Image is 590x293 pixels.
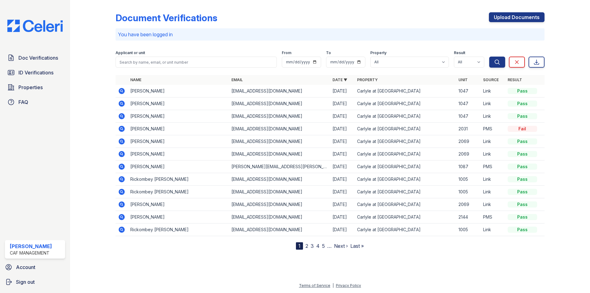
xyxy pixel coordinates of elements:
[16,278,35,286] span: Sign out
[508,138,537,145] div: Pass
[355,224,456,236] td: Carlyle at [GEOGRAPHIC_DATA]
[370,50,387,55] label: Property
[481,135,505,148] td: Link
[5,81,65,93] a: Properties
[5,96,65,108] a: FAQ
[330,148,355,160] td: [DATE]
[128,148,229,160] td: [PERSON_NAME]
[355,186,456,198] td: Carlyle at [GEOGRAPHIC_DATA]
[508,126,537,132] div: Fail
[229,135,330,148] td: [EMAIL_ADDRESS][DOMAIN_NAME]
[456,211,481,224] td: 2144
[456,97,481,110] td: 1047
[229,173,330,186] td: [EMAIL_ADDRESS][DOMAIN_NAME]
[10,250,52,256] div: CAF Management
[116,12,217,23] div: Document Verifications
[116,57,277,68] input: Search by name, email, or unit number
[128,198,229,211] td: [PERSON_NAME]
[229,186,330,198] td: [EMAIL_ADDRESS][DOMAIN_NAME]
[330,110,355,123] td: [DATE]
[2,276,68,288] button: Sign out
[330,135,355,148] td: [DATE]
[355,160,456,173] td: Carlyle at [GEOGRAPHIC_DATA]
[456,148,481,160] td: 2069
[489,12,545,22] a: Upload Documents
[481,85,505,97] td: Link
[456,173,481,186] td: 1005
[322,243,325,249] a: 5
[128,110,229,123] td: [PERSON_NAME]
[454,50,465,55] label: Result
[481,198,505,211] td: Link
[327,242,332,250] span: …
[229,97,330,110] td: [EMAIL_ADDRESS][DOMAIN_NAME]
[18,84,43,91] span: Properties
[481,123,505,135] td: PMS
[128,173,229,186] td: Rickombey [PERSON_NAME]
[330,173,355,186] td: [DATE]
[128,85,229,97] td: [PERSON_NAME]
[5,66,65,79] a: ID Verifications
[481,211,505,224] td: PMS
[350,243,364,249] a: Last »
[355,211,456,224] td: Carlyle at [GEOGRAPHIC_DATA]
[508,189,537,195] div: Pass
[299,283,330,288] a: Terms of Service
[128,224,229,236] td: Rickombey [PERSON_NAME]
[2,20,68,32] img: CE_Logo_Blue-a8612792a0a2168367f1c8372b55b34899dd931a85d93a1a3d3e32e68fde9ad4.png
[483,77,499,82] a: Source
[355,148,456,160] td: Carlyle at [GEOGRAPHIC_DATA]
[128,186,229,198] td: Rickombey [PERSON_NAME]
[128,123,229,135] td: [PERSON_NAME]
[508,77,522,82] a: Result
[508,151,537,157] div: Pass
[18,69,53,76] span: ID Verifications
[128,211,229,224] td: [PERSON_NAME]
[130,77,141,82] a: Name
[229,160,330,173] td: [PERSON_NAME][EMAIL_ADDRESS][PERSON_NAME][DOMAIN_NAME]
[357,77,378,82] a: Property
[481,110,505,123] td: Link
[355,85,456,97] td: Carlyle at [GEOGRAPHIC_DATA]
[508,113,537,119] div: Pass
[128,135,229,148] td: [PERSON_NAME]
[481,160,505,173] td: PMS
[456,135,481,148] td: 2069
[332,283,334,288] div: |
[336,283,361,288] a: Privacy Policy
[355,110,456,123] td: Carlyle at [GEOGRAPHIC_DATA]
[481,148,505,160] td: Link
[2,261,68,273] a: Account
[456,123,481,135] td: 2031
[456,198,481,211] td: 2069
[458,77,468,82] a: Unit
[229,85,330,97] td: [EMAIL_ADDRESS][DOMAIN_NAME]
[231,77,243,82] a: Email
[332,77,347,82] a: Date ▼
[355,173,456,186] td: Carlyle at [GEOGRAPHIC_DATA]
[456,85,481,97] td: 1047
[311,243,314,249] a: 3
[330,198,355,211] td: [DATE]
[229,198,330,211] td: [EMAIL_ADDRESS][DOMAIN_NAME]
[334,243,348,249] a: Next ›
[18,54,58,61] span: Doc Verifications
[481,186,505,198] td: Link
[330,97,355,110] td: [DATE]
[330,123,355,135] td: [DATE]
[508,227,537,233] div: Pass
[355,97,456,110] td: Carlyle at [GEOGRAPHIC_DATA]
[326,50,331,55] label: To
[118,31,542,38] p: You have been logged in
[10,243,52,250] div: [PERSON_NAME]
[456,186,481,198] td: 1005
[229,148,330,160] td: [EMAIL_ADDRESS][DOMAIN_NAME]
[508,214,537,220] div: Pass
[18,98,28,106] span: FAQ
[229,224,330,236] td: [EMAIL_ADDRESS][DOMAIN_NAME]
[481,173,505,186] td: Link
[508,201,537,208] div: Pass
[330,160,355,173] td: [DATE]
[229,110,330,123] td: [EMAIL_ADDRESS][DOMAIN_NAME]
[128,97,229,110] td: [PERSON_NAME]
